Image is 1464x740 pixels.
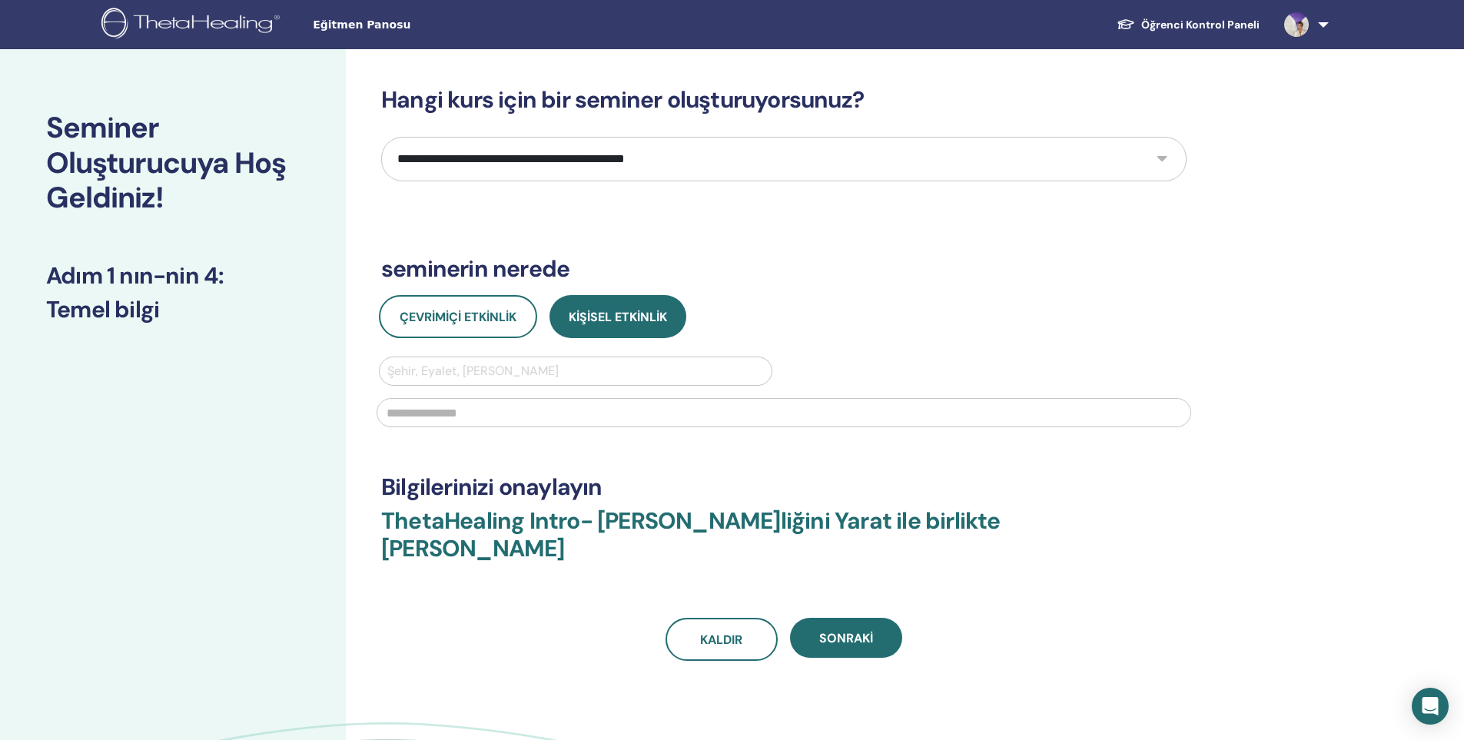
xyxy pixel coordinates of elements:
font: Çevrimiçi Etkinlik [400,309,516,325]
div: Intercom Messenger'ı açın [1412,688,1449,725]
button: Çevrimiçi Etkinlik [379,295,537,338]
font: Sonraki [819,630,873,646]
font: ile birlikte [896,506,1000,536]
font: Seminer Oluşturucuya Hoş Geldiniz! [46,108,286,217]
img: default.jpg [1284,12,1309,37]
a: Öğrenci Kontrol Paneli [1104,10,1272,39]
button: Sonraki [790,618,902,658]
font: Öğrenci Kontrol Paneli [1141,18,1260,32]
font: kaldır [700,632,742,648]
font: seminerin nerede [381,254,569,284]
img: logo.png [101,8,285,42]
font: ThetaHealing Intro- [PERSON_NAME]liğini Yarat [381,506,891,536]
a: kaldır [666,618,778,661]
font: : [218,260,224,290]
font: Eğitmen Panosu [313,18,410,31]
font: [PERSON_NAME] [381,533,565,563]
font: Adım 1 nın-nin 4 [46,260,218,290]
button: Kişisel Etkinlik [549,295,686,338]
img: graduation-cap-white.svg [1117,18,1135,31]
font: Hangi kurs için bir seminer oluşturuyorsunuz? [381,85,864,114]
font: Bilgilerinizi onaylayın [381,472,603,502]
font: Temel bilgi [46,294,159,324]
font: Kişisel Etkinlik [569,309,667,325]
